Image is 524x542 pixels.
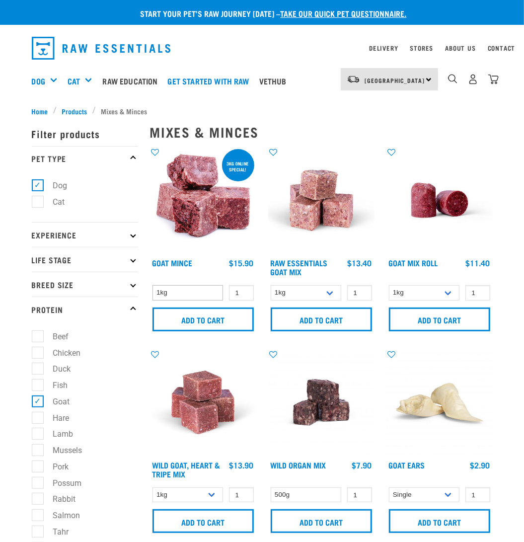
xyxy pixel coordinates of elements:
[100,61,165,101] a: Raw Education
[468,74,478,84] img: user.png
[32,297,138,321] p: Protein
[465,487,490,503] input: 1
[37,379,72,391] label: Fish
[37,461,73,473] label: Pork
[470,461,490,469] div: $2.90
[281,11,407,15] a: take our quick pet questionnaire.
[386,349,493,456] img: Goat Ears
[37,412,74,424] label: Hare
[37,444,86,457] label: Mussels
[347,487,372,503] input: 1
[488,46,516,50] a: Contact
[37,509,84,522] label: Salmon
[348,258,372,267] div: $13.40
[37,347,85,359] label: Chicken
[37,196,69,208] label: Cat
[466,258,490,267] div: $11.40
[57,106,92,116] a: Products
[352,461,372,469] div: $7.90
[37,428,77,440] label: Lamb
[410,46,434,50] a: Stores
[257,61,294,101] a: Vethub
[37,330,73,343] label: Beef
[37,477,86,489] label: Possum
[445,46,475,50] a: About Us
[32,146,138,171] p: Pet Type
[37,526,73,538] label: Tahr
[150,147,256,253] img: 1077 Wild Goat Mince 01
[389,308,490,331] input: Add to cart
[37,395,74,408] label: Goat
[32,106,493,116] nav: breadcrumbs
[386,147,493,253] img: Raw Essentials Chicken Lamb Beef Bulk Minced Raw Dog Food Roll Unwrapped
[32,121,138,146] p: Filter products
[68,75,80,87] a: Cat
[229,461,254,469] div: $13.90
[347,75,360,84] img: van-moving.png
[165,61,257,101] a: Get started with Raw
[37,493,80,505] label: Rabbit
[62,106,87,116] span: Products
[37,179,72,192] label: Dog
[465,285,490,301] input: 1
[24,33,501,64] nav: dropdown navigation
[271,509,372,533] input: Add to cart
[365,78,425,82] span: [GEOGRAPHIC_DATA]
[369,46,398,50] a: Delivery
[389,260,438,265] a: Goat Mix Roll
[389,509,490,533] input: Add to cart
[152,260,193,265] a: Goat Mince
[152,509,254,533] input: Add to cart
[150,349,256,456] img: Goat Heart Tripe 8451
[271,463,326,467] a: Wild Organ Mix
[150,124,493,140] h2: Mixes & Minces
[32,247,138,272] p: Life Stage
[32,222,138,247] p: Experience
[488,74,499,84] img: home-icon@2x.png
[347,285,372,301] input: 1
[229,487,254,503] input: 1
[152,308,254,331] input: Add to cart
[229,285,254,301] input: 1
[268,147,374,253] img: Goat M Ix 38448
[32,75,45,87] a: Dog
[32,106,48,116] span: Home
[389,463,425,467] a: Goat Ears
[37,363,75,375] label: Duck
[271,260,328,274] a: Raw Essentials Goat Mix
[222,156,254,177] div: 3kg online special!
[448,74,457,83] img: home-icon-1@2x.png
[229,258,254,267] div: $15.90
[268,349,374,456] img: Wild Organ Mix
[32,106,54,116] a: Home
[152,463,221,476] a: Wild Goat, Heart & Tripe Mix
[271,308,372,331] input: Add to cart
[32,272,138,297] p: Breed Size
[32,37,171,60] img: Raw Essentials Logo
